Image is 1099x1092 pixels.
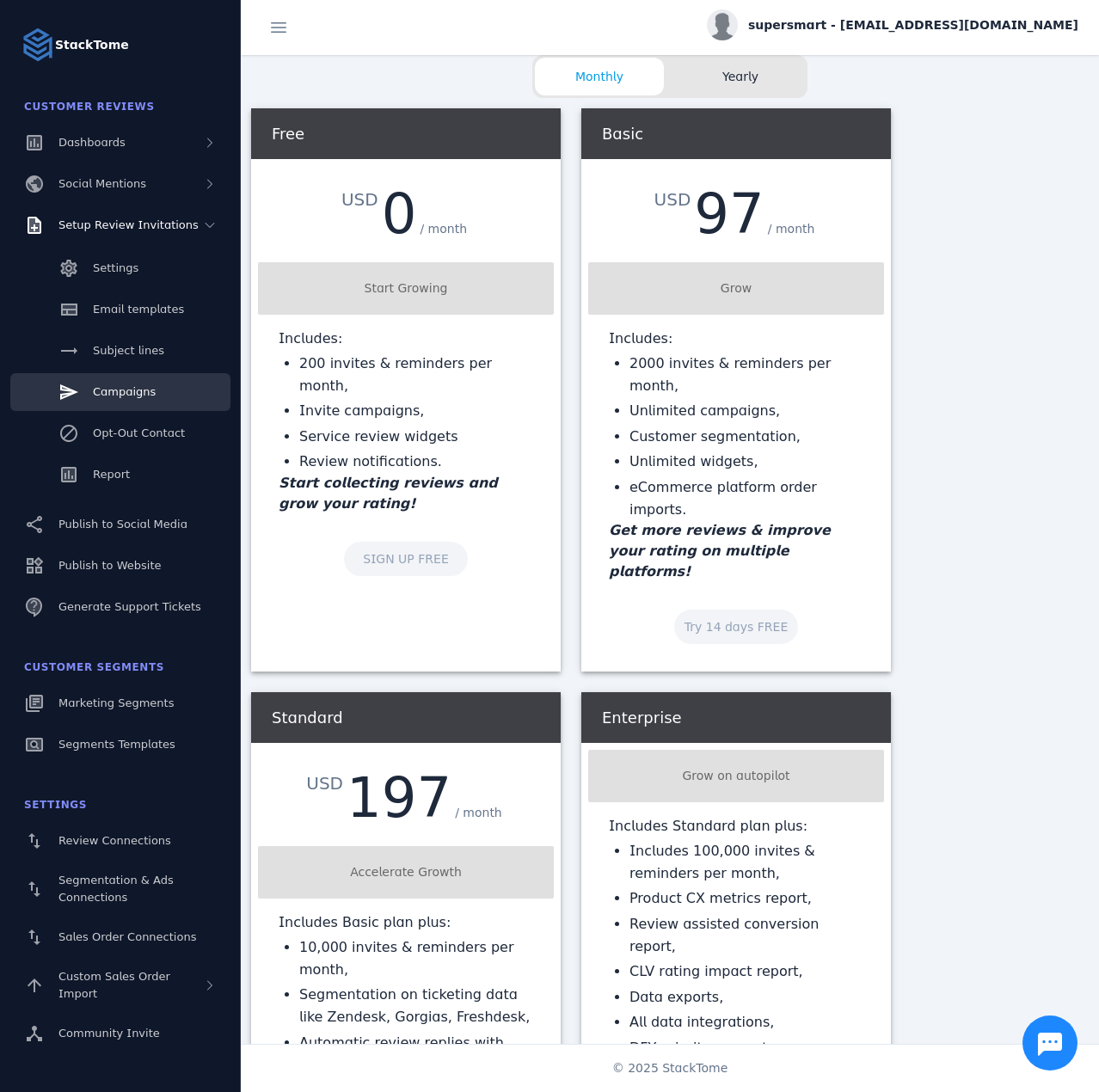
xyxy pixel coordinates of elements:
[602,709,682,727] span: Enterprise
[10,863,230,915] a: Segmentation & Ads Connections
[10,332,230,370] a: Subject lines
[265,863,547,881] div: Accelerate Growth
[595,279,877,298] div: Grow
[58,559,161,572] span: Publish to Website
[748,16,1078,34] span: supersmart - [EMAIL_ADDRESS][DOMAIN_NAME]
[612,1059,728,1077] span: © 2025 StackTome
[629,887,863,910] li: Product CX metrics report,
[24,101,155,113] span: Customer Reviews
[382,187,417,242] div: 0
[707,9,738,40] img: profile.jpg
[10,547,230,585] a: Publish to Website
[299,451,533,473] li: Review notifications.
[602,125,643,143] span: Basic
[58,834,171,847] span: Review Connections
[629,400,863,422] li: Unlimited campaigns,
[279,328,533,349] p: Includes:
[265,279,547,298] div: Start Growing
[10,456,230,494] a: Report
[58,218,199,231] span: Setup Review Invitations
[58,874,174,904] span: Segmentation & Ads Connections
[299,936,533,980] li: 10,000 invites & reminders per month,
[10,291,230,328] a: Email templates
[306,770,347,796] div: USD
[10,918,230,956] a: Sales Order Connections
[58,970,170,1000] span: Custom Sales Order Import
[10,684,230,722] a: Marketing Segments
[93,426,185,439] span: Opt-Out Contact
[10,506,230,543] a: Publish to Social Media
[93,385,156,398] span: Campaigns
[629,913,863,957] li: Review assisted conversion report,
[299,426,533,448] li: Service review widgets
[58,177,146,190] span: Social Mentions
[93,261,138,274] span: Settings
[21,28,55,62] img: Logo image
[299,1032,533,1076] li: Automatic review replies with ChatGPT AI,
[24,799,87,811] span: Settings
[629,451,863,473] li: Unlimited widgets,
[93,344,164,357] span: Subject lines
[535,68,664,86] span: Monthly
[707,9,1078,40] button: supersmart - [EMAIL_ADDRESS][DOMAIN_NAME]
[629,476,863,520] li: eCommerce platform order imports.
[272,709,343,727] span: Standard
[10,1015,230,1052] a: Community Invite
[55,36,129,54] strong: StackTome
[93,468,130,481] span: Report
[629,1037,863,1059] li: DFY priority support.
[58,930,196,943] span: Sales Order Connections
[58,696,174,709] span: Marketing Segments
[629,1011,863,1034] li: All data integrations,
[10,373,230,411] a: Campaigns
[694,187,764,242] div: 97
[24,661,164,673] span: Customer Segments
[10,588,230,626] a: Generate Support Tickets
[10,414,230,452] a: Opt-Out Contact
[272,125,304,143] span: Free
[609,522,831,580] em: Get more reviews & improve your rating on multiple platforms!
[299,400,533,422] li: Invite campaigns,
[609,816,863,837] p: Includes Standard plan plus:
[764,217,819,242] div: / month
[58,136,126,149] span: Dashboards
[299,353,533,396] li: 200 invites & reminders per month,
[595,767,877,785] div: Grow on autopilot
[58,600,201,613] span: Generate Support Tickets
[279,912,533,933] p: Includes Basic plan plus:
[629,986,863,1009] li: Data exports,
[10,822,230,860] a: Review Connections
[341,187,382,212] div: USD
[10,249,230,287] a: Settings
[10,726,230,764] a: Segments Templates
[347,770,451,825] div: 197
[654,187,695,212] div: USD
[629,960,863,983] li: CLV rating impact report,
[58,1027,160,1040] span: Community Invite
[279,475,498,512] em: Start collecting reviews and grow your rating!
[609,328,863,349] p: Includes:
[629,426,863,448] li: Customer segmentation,
[299,984,533,1028] li: Segmentation on ticketing data like Zendesk, Gorgias, Freshdesk,
[58,738,175,751] span: Segments Templates
[58,518,187,531] span: Publish to Social Media
[416,217,470,242] div: / month
[451,801,506,825] div: / month
[629,353,863,396] li: 2000 invites & reminders per month,
[629,840,863,884] li: Includes 100,000 invites & reminders per month,
[676,68,805,86] span: Yearly
[93,303,184,316] span: Email templates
